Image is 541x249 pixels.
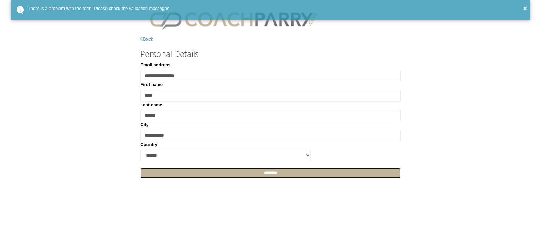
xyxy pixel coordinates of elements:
[140,141,157,148] label: Country
[140,49,401,58] h3: Personal Details
[28,5,525,12] div: There is a problem with the form. Please check the validation messages.
[140,81,163,88] label: First name
[140,36,153,42] a: Back
[140,62,170,68] label: Email address
[523,3,527,13] button: ×
[140,121,149,128] label: City
[140,102,162,108] label: Last name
